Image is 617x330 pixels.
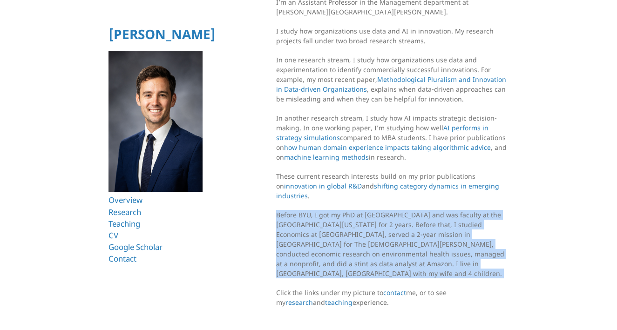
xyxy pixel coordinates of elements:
[276,171,509,201] p: These current research interests build on my prior publications on and .
[108,253,136,264] a: Contact
[325,298,353,307] a: teaching
[108,51,203,192] img: Ryan T Allen HBS
[276,75,506,94] a: Methodological Pluralism and Innovation in Data-driven Organizations
[276,182,499,200] a: shifting category dynamics in emerging industries
[276,123,488,142] a: AI performs in strategy simulations
[285,298,313,307] a: research
[108,195,142,205] a: Overview
[284,153,369,162] a: machine learning methods
[276,26,509,46] p: I study how organizations use data and AI in innovation. My research projects fall under two broa...
[276,113,509,162] p: In another research stream, I study how AI impacts strategic decision-making. In one working pape...
[284,182,362,190] a: innovation in global R&D
[108,218,140,229] a: Teaching
[284,143,491,152] a: how human domain experience impacts taking algorithmic advice
[276,210,509,278] p: Before BYU, I got my PhD at [GEOGRAPHIC_DATA] and was faculty at the [GEOGRAPHIC_DATA][US_STATE] ...
[108,230,118,241] a: CV
[276,288,509,307] p: Click the links under my picture to me, or to see my and experience.
[383,288,406,297] a: contact
[108,207,141,217] a: Research
[108,25,216,43] a: [PERSON_NAME]
[276,55,509,104] p: In one research stream, I study how organizations use data and experimentation to identify commer...
[108,242,163,252] a: Google Scholar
